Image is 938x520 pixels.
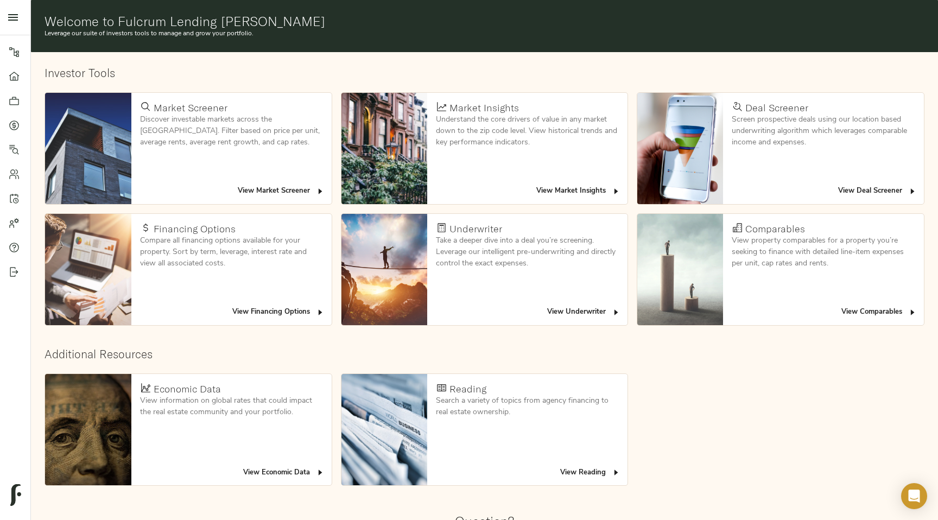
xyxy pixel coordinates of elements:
[436,395,619,418] p: Search a variety of topics from agency financing to real estate ownership.
[557,465,623,481] button: View Reading
[732,235,915,269] p: View property comparables for a property you’re seeking to finance with detailed line-item expens...
[154,383,221,395] h4: Economic Data
[449,102,519,114] h4: Market Insights
[45,14,924,29] h1: Welcome to Fulcrum Lending [PERSON_NAME]
[45,66,924,80] h2: Investor Tools
[154,223,236,235] h4: Financing Options
[745,102,808,114] h4: Deal Screener
[341,93,427,204] img: Market Insights
[45,93,131,204] img: Market Screener
[230,304,327,321] button: View Financing Options
[436,235,619,269] p: Take a deeper dive into a deal you’re screening. Leverage our intelligent pre-underwriting and di...
[140,235,323,269] p: Compare all financing options available for your property. Sort by term, leverage, interest rate ...
[901,483,927,509] div: Open Intercom Messenger
[637,214,723,325] img: Comparables
[637,93,723,204] img: Deal Screener
[841,306,917,319] span: View Comparables
[449,223,502,235] h4: Underwriter
[140,114,323,148] p: Discover investable markets across the [GEOGRAPHIC_DATA]. Filter based on price per unit, average...
[544,304,623,321] button: View Underwriter
[45,29,924,39] p: Leverage our suite of investors tools to manage and grow your portfolio.
[534,183,623,200] button: View Market Insights
[341,374,427,485] img: Reading
[838,185,917,198] span: View Deal Screener
[341,214,427,325] img: Underwriter
[45,374,131,485] img: Economic Data
[10,484,21,506] img: logo
[154,102,227,114] h4: Market Screener
[560,467,620,479] span: View Reading
[243,467,325,479] span: View Economic Data
[436,114,619,148] p: Understand the core drivers of value in any market down to the zip code level. View historical tr...
[140,395,323,418] p: View information on global rates that could impact the real estate community and your portfolio.
[232,306,325,319] span: View Financing Options
[839,304,920,321] button: View Comparables
[732,114,915,148] p: Screen prospective deals using our location based underwriting algorithm which leverages comparab...
[45,214,131,325] img: Financing Options
[238,185,325,198] span: View Market Screener
[536,185,620,198] span: View Market Insights
[547,306,620,319] span: View Underwriter
[835,183,920,200] button: View Deal Screener
[235,183,327,200] button: View Market Screener
[745,223,805,235] h4: Comparables
[240,465,327,481] button: View Economic Data
[449,383,486,395] h4: Reading
[45,347,924,361] h2: Additional Resources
